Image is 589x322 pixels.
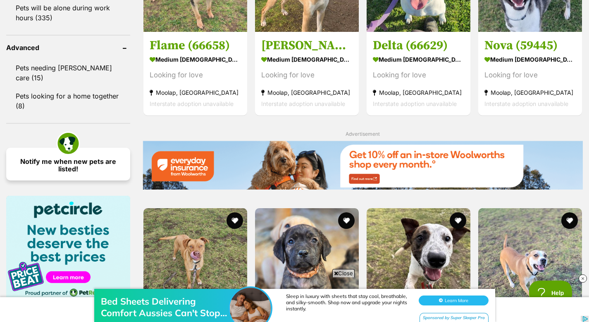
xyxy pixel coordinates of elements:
h3: Flame (66658) [150,38,241,54]
div: Sleep in luxury with sheets that stay cool, breathable, and silky-smooth. Shop now and upgrade yo... [286,21,410,39]
h3: Delta (66629) [373,38,464,54]
button: favourite [227,212,243,229]
span: Close [332,269,355,277]
a: [PERSON_NAME] (66549) medium [DEMOGRAPHIC_DATA] Dog Looking for love Moolap, [GEOGRAPHIC_DATA] In... [255,32,359,116]
strong: Moolap, [GEOGRAPHIC_DATA] [373,87,464,99]
strong: Moolap, [GEOGRAPHIC_DATA] [150,87,241,99]
a: Nova (59445) medium [DEMOGRAPHIC_DATA] Dog Looking for love Moolap, [GEOGRAPHIC_DATA] Interstate ... [478,32,582,116]
img: Everyday Insurance promotional banner [143,141,583,190]
div: Sponsored by Super Sleeper Pro [420,41,489,51]
img: Tango - Beagle x Staffordshire Bull Terrier Dog [255,208,359,312]
button: favourite [338,212,355,229]
strong: medium [DEMOGRAPHIC_DATA] Dog [484,54,576,66]
span: Interstate adoption unavailable [150,101,234,108]
div: Looking for love [150,70,241,81]
h3: [PERSON_NAME] (66549) [261,38,353,54]
div: Looking for love [261,70,353,81]
a: Everyday Insurance promotional banner [143,141,583,191]
strong: Moolap, [GEOGRAPHIC_DATA] [261,87,353,99]
div: Looking for love [373,70,464,81]
a: Flame (66658) medium [DEMOGRAPHIC_DATA] Dog Looking for love Moolap, [GEOGRAPHIC_DATA] Interstate... [143,32,247,116]
strong: medium [DEMOGRAPHIC_DATA] Dog [150,54,241,66]
button: Learn More [419,23,489,33]
a: Pets needing [PERSON_NAME] care (15) [6,59,130,87]
img: Nunugi (66296) - Staffordshire Bull Terrier Dog [478,208,582,312]
img: close_rtb.svg [579,274,587,283]
span: Interstate adoption unavailable [373,101,457,108]
button: favourite [450,212,466,229]
span: Interstate adoption unavailable [261,101,345,108]
strong: medium [DEMOGRAPHIC_DATA] Dog [261,54,353,66]
img: Quinn (66402) - Staffordshire Bull Terrier Dog [143,208,247,312]
div: Bed Sheets Delivering Comfort Aussies Can't Stop Loving [101,23,233,46]
span: Advertisement [346,131,380,137]
img: Valor (66587) - Staffordshire Bull Terrier Dog [367,208,470,312]
img: Bed Sheets Delivering Comfort Aussies Can't Stop Loving [230,15,271,57]
header: Advanced [6,44,130,51]
h3: Nova (59445) [484,38,576,54]
span: Interstate adoption unavailable [484,101,568,108]
div: Looking for love [484,70,576,81]
button: favourite [561,212,578,229]
a: Notify me when new pets are listed! [6,148,130,180]
a: Pets looking for a home together (8) [6,87,130,115]
strong: medium [DEMOGRAPHIC_DATA] Dog [373,54,464,66]
a: Delta (66629) medium [DEMOGRAPHIC_DATA] Dog Looking for love Moolap, [GEOGRAPHIC_DATA] Interstate... [367,32,470,116]
strong: Moolap, [GEOGRAPHIC_DATA] [484,87,576,99]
